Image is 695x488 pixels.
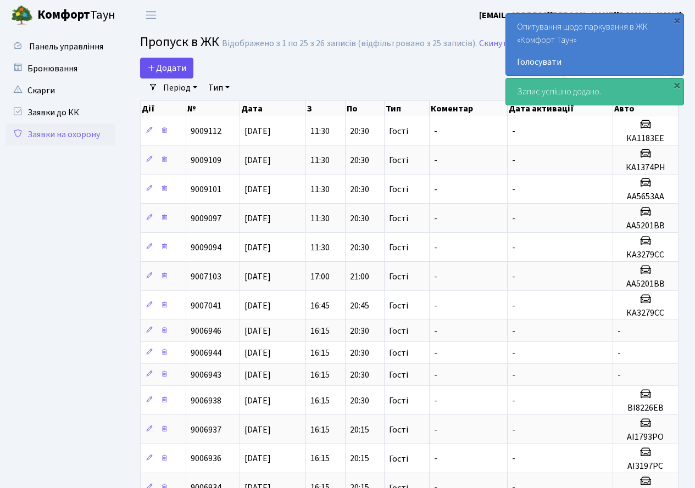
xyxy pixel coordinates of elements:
span: - [618,369,621,381]
span: - [434,125,437,137]
button: Переключити навігацію [137,6,165,24]
th: Тип [385,101,429,116]
b: Комфорт [37,6,90,24]
span: 20:30 [350,369,369,381]
span: [DATE] [244,242,271,254]
h5: АА5653АА [618,192,674,202]
span: Гості [389,371,408,379]
span: - [512,347,515,359]
span: [DATE] [244,369,271,381]
span: - [512,424,515,436]
span: Гості [389,455,408,463]
span: 16:15 [310,325,330,337]
span: 9006936 [191,453,221,465]
span: 11:30 [310,212,330,225]
span: - [512,453,515,465]
span: 16:15 [310,347,330,359]
span: - [434,154,437,166]
span: [DATE] [244,271,271,283]
span: - [618,325,621,337]
span: - [434,453,437,465]
span: - [434,300,437,312]
a: Скинути [479,38,512,49]
span: 11:30 [310,242,330,254]
th: По [346,101,385,116]
a: Скарги [5,80,115,102]
a: Бронювання [5,58,115,80]
span: - [434,242,437,254]
span: 20:15 [350,424,369,436]
span: - [434,271,437,283]
a: [EMAIL_ADDRESS][PERSON_NAME][DOMAIN_NAME] [479,9,682,22]
span: Панель управління [29,41,103,53]
span: Гості [389,185,408,194]
span: 20:30 [350,154,369,166]
div: Опитування щодо паркування в ЖК «Комфорт Таун» [506,14,683,75]
span: 16:15 [310,424,330,436]
span: Гості [389,156,408,165]
span: [DATE] [244,300,271,312]
span: 20:30 [350,325,369,337]
h5: АІ3197РС [618,461,674,472]
span: Додати [147,62,186,74]
span: - [434,183,437,195]
div: × [671,80,682,91]
span: Гості [389,272,408,281]
span: Гості [389,301,408,310]
span: 9007041 [191,300,221,312]
a: Період [159,78,202,97]
span: 20:15 [350,453,369,465]
th: Коментар [430,101,508,116]
span: 17:00 [310,271,330,283]
span: - [434,395,437,407]
span: Гості [389,214,408,223]
span: 11:30 [310,125,330,137]
th: Дії [141,101,186,116]
span: 9006937 [191,424,221,436]
span: 20:30 [350,395,369,407]
span: - [434,424,437,436]
span: 9006938 [191,395,221,407]
span: [DATE] [244,325,271,337]
span: Гості [389,327,408,335]
span: - [512,125,515,137]
h5: АІ1793РО [618,432,674,442]
th: Авто [613,101,679,116]
span: - [512,369,515,381]
span: 20:30 [350,125,369,137]
span: 9006946 [191,325,221,337]
h5: КА1183ЕЕ [618,133,674,144]
span: 9009112 [191,125,221,137]
span: [DATE] [244,125,271,137]
a: Тип [204,78,234,97]
a: Голосувати [517,55,672,69]
span: - [512,325,515,337]
a: Панель управління [5,36,115,58]
div: Відображено з 1 по 25 з 26 записів (відфільтровано з 25 записів). [222,38,477,49]
th: Дата [240,101,306,116]
span: Таун [37,6,115,25]
span: 20:30 [350,347,369,359]
h5: КА1374РН [618,162,674,173]
span: 9009101 [191,183,221,195]
span: 20:30 [350,183,369,195]
span: - [512,242,515,254]
span: - [512,154,515,166]
th: Дата активації [508,101,613,116]
span: 9007103 [191,271,221,283]
span: - [434,212,437,225]
span: [DATE] [244,453,271,465]
span: Гості [389,396,408,405]
h5: АА5201ВВ [618,279,674,289]
div: × [671,15,682,26]
div: Запис успішно додано. [506,78,683,105]
h5: ВІ8226ЕВ [618,403,674,413]
span: - [512,395,515,407]
span: - [512,271,515,283]
span: 20:30 [350,242,369,254]
span: - [434,347,437,359]
h5: КА3279СС [618,308,674,318]
span: Гості [389,243,408,252]
a: Заявки на охорону [5,124,115,145]
span: - [434,325,437,337]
